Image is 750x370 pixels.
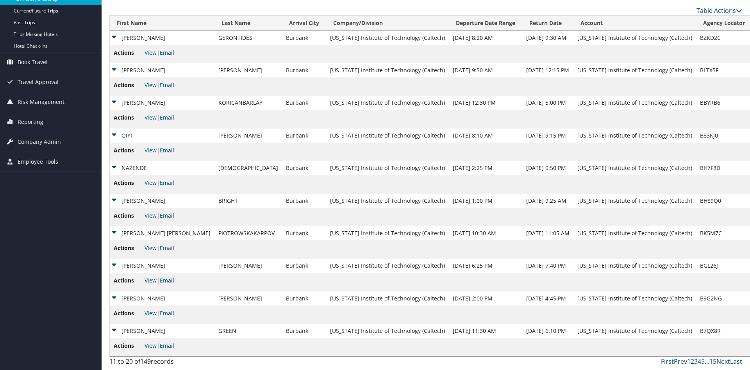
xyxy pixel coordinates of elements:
[691,357,694,366] a: 2
[522,96,573,110] td: [DATE] 5:00 PM
[730,357,742,366] a: Last
[145,179,174,186] span: |
[18,112,43,132] span: Reporting
[145,179,157,186] a: View
[214,31,282,45] td: GERONTIDES
[326,63,449,77] td: [US_STATE] Institute of Technology (Caltech)
[522,161,573,175] td: [DATE] 9:50 PM
[449,16,522,31] th: Departure Date Range: activate to sort column ascending
[110,161,214,175] td: NAZENDE
[573,324,696,338] td: [US_STATE] Institute of Technology (Caltech)
[110,291,214,306] td: [PERSON_NAME]
[160,309,174,317] a: Email
[449,324,522,338] td: [DATE] 11:30 AM
[326,324,449,338] td: [US_STATE] Institute of Technology (Caltech)
[214,291,282,306] td: [PERSON_NAME]
[145,342,174,349] span: |
[214,129,282,143] td: [PERSON_NAME]
[282,291,326,306] td: Burbank
[573,161,696,175] td: [US_STATE] Institute of Technology (Caltech)
[326,16,449,31] th: Company/Division
[326,31,449,45] td: [US_STATE] Institute of Technology (Caltech)
[18,132,61,152] span: Company Admin
[160,49,174,56] a: Email
[449,63,522,77] td: [DATE] 9:50 AM
[282,31,326,45] td: Burbank
[114,179,143,187] span: Actions
[18,152,58,172] span: Employee Tools
[282,226,326,240] td: Burbank
[522,324,573,338] td: [DATE] 6:10 PM
[18,92,64,112] span: Risk Management
[522,291,573,306] td: [DATE] 4:45 PM
[110,96,214,110] td: [PERSON_NAME]
[114,81,143,89] span: Actions
[18,52,48,72] span: Book Travel
[114,244,143,252] span: Actions
[145,244,174,252] span: |
[114,211,143,220] span: Actions
[110,16,214,31] th: First Name: activate to sort column ascending
[145,277,174,284] span: |
[160,342,174,349] a: Email
[160,244,174,252] a: Email
[326,161,449,175] td: [US_STATE] Institute of Technology (Caltech)
[145,81,157,89] a: View
[573,31,696,45] td: [US_STATE] Institute of Technology (Caltech)
[140,357,151,366] span: 149
[522,16,573,31] th: Return Date: activate to sort column ascending
[214,194,282,208] td: BRIGHT
[110,194,214,208] td: [PERSON_NAME]
[160,114,174,121] a: Email
[114,341,143,350] span: Actions
[282,16,326,31] th: Arrival City: activate to sort column ascending
[145,49,157,56] a: View
[674,357,687,366] a: Prev
[326,129,449,143] td: [US_STATE] Institute of Technology (Caltech)
[214,16,282,31] th: Last Name: activate to sort column ascending
[573,16,696,31] th: Account: activate to sort column ascending
[114,113,143,122] span: Actions
[522,31,573,45] td: [DATE] 9:30 AM
[661,357,674,366] a: First
[110,129,214,143] td: QIYI
[109,357,259,370] div: 11 to 20 of records
[573,226,696,240] td: [US_STATE] Institute of Technology (Caltech)
[114,146,143,155] span: Actions
[145,309,174,317] span: |
[522,63,573,77] td: [DATE] 12:15 PM
[160,81,174,89] a: Email
[160,179,174,186] a: Email
[573,96,696,110] td: [US_STATE] Institute of Technology (Caltech)
[160,147,174,154] a: Email
[326,291,449,306] td: [US_STATE] Institute of Technology (Caltech)
[214,226,282,240] td: PIOTROWSKAKARPOV
[705,357,709,366] span: …
[449,129,522,143] td: [DATE] 8:10 AM
[114,48,143,57] span: Actions
[160,212,174,219] a: Email
[282,194,326,208] td: Burbank
[160,277,174,284] a: Email
[573,63,696,77] td: [US_STATE] Institute of Technology (Caltech)
[110,226,214,240] td: [PERSON_NAME] [PERSON_NAME]
[522,226,573,240] td: [DATE] 11:05 AM
[694,357,698,366] a: 3
[214,63,282,77] td: [PERSON_NAME]
[573,291,696,306] td: [US_STATE] Institute of Technology (Caltech)
[145,114,174,121] span: |
[449,291,522,306] td: [DATE] 2:00 PM
[214,259,282,273] td: [PERSON_NAME]
[522,129,573,143] td: [DATE] 9:15 PM
[449,194,522,208] td: [DATE] 1:00 PM
[145,147,157,154] a: View
[214,161,282,175] td: [DEMOGRAPHIC_DATA]
[687,357,691,366] a: 1
[522,259,573,273] td: [DATE] 7:40 PM
[145,277,157,284] a: View
[282,161,326,175] td: Burbank
[145,212,157,219] a: View
[282,63,326,77] td: Burbank
[110,63,214,77] td: [PERSON_NAME]
[449,259,522,273] td: [DATE] 6:25 PM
